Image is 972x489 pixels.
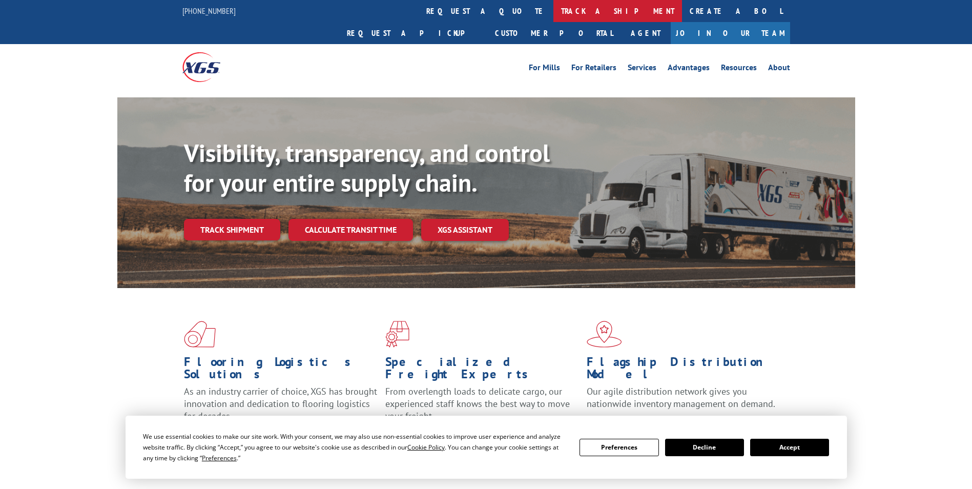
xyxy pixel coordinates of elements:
button: Preferences [580,439,658,456]
div: Cookie Consent Prompt [126,416,847,479]
span: Cookie Policy [407,443,445,452]
a: Services [628,64,656,75]
span: Preferences [202,454,237,462]
a: About [768,64,790,75]
div: We use essential cookies to make our site work. With your consent, we may also use non-essential ... [143,431,567,463]
a: Advantages [668,64,710,75]
a: Resources [721,64,757,75]
img: xgs-icon-total-supply-chain-intelligence-red [184,321,216,348]
a: Join Our Team [671,22,790,44]
a: For Retailers [571,64,616,75]
a: For Mills [529,64,560,75]
img: xgs-icon-focused-on-flooring-red [385,321,409,348]
a: Agent [621,22,671,44]
a: [PHONE_NUMBER] [182,6,236,16]
span: Our agile distribution network gives you nationwide inventory management on demand. [587,385,775,410]
button: Accept [750,439,829,456]
a: Customer Portal [487,22,621,44]
img: xgs-icon-flagship-distribution-model-red [587,321,622,348]
h1: Flooring Logistics Solutions [184,356,378,385]
a: XGS ASSISTANT [421,219,509,241]
button: Decline [665,439,744,456]
h1: Flagship Distribution Model [587,356,780,385]
a: Calculate transit time [288,219,413,241]
p: From overlength loads to delicate cargo, our experienced staff knows the best way to move your fr... [385,385,579,431]
a: Request a pickup [339,22,487,44]
b: Visibility, transparency, and control for your entire supply chain. [184,137,550,198]
h1: Specialized Freight Experts [385,356,579,385]
span: As an industry carrier of choice, XGS has brought innovation and dedication to flooring logistics... [184,385,377,422]
a: Track shipment [184,219,280,240]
